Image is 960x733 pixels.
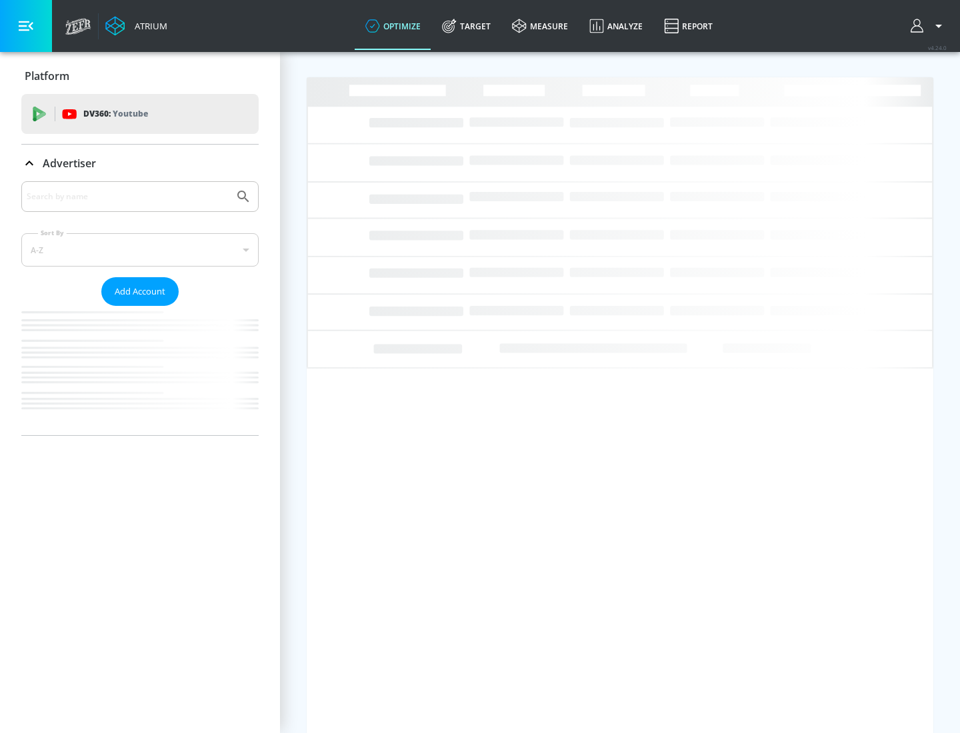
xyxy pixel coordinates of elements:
nav: list of Advertiser [21,306,259,435]
input: Search by name [27,188,229,205]
a: Atrium [105,16,167,36]
a: measure [501,2,579,50]
div: Advertiser [21,145,259,182]
div: Advertiser [21,181,259,435]
p: Youtube [113,107,148,121]
a: Analyze [579,2,653,50]
a: Report [653,2,723,50]
div: DV360: Youtube [21,94,259,134]
div: Platform [21,57,259,95]
div: A-Z [21,233,259,267]
label: Sort By [38,229,67,237]
p: Platform [25,69,69,83]
a: Target [431,2,501,50]
p: Advertiser [43,156,96,171]
p: DV360: [83,107,148,121]
span: v 4.24.0 [928,44,947,51]
button: Add Account [101,277,179,306]
div: Atrium [129,20,167,32]
a: optimize [355,2,431,50]
span: Add Account [115,284,165,299]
